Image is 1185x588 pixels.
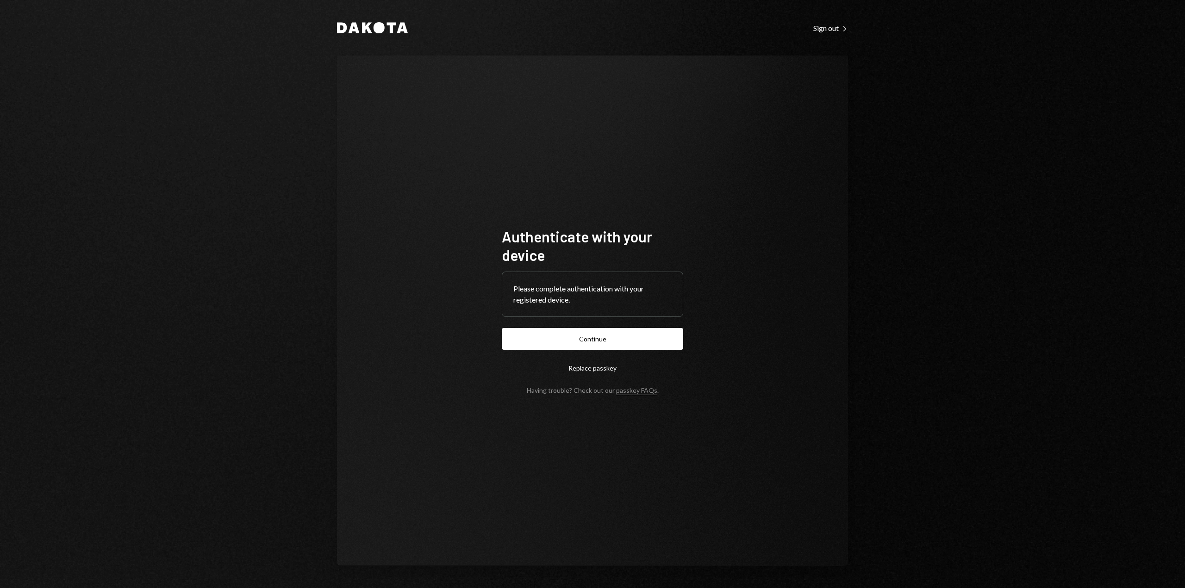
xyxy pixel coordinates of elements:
div: Sign out [813,24,848,33]
a: Sign out [813,23,848,33]
div: Having trouble? Check out our . [527,386,659,394]
h1: Authenticate with your device [502,227,683,264]
div: Please complete authentication with your registered device. [513,283,672,305]
a: passkey FAQs [616,386,657,395]
button: Replace passkey [502,357,683,379]
button: Continue [502,328,683,350]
